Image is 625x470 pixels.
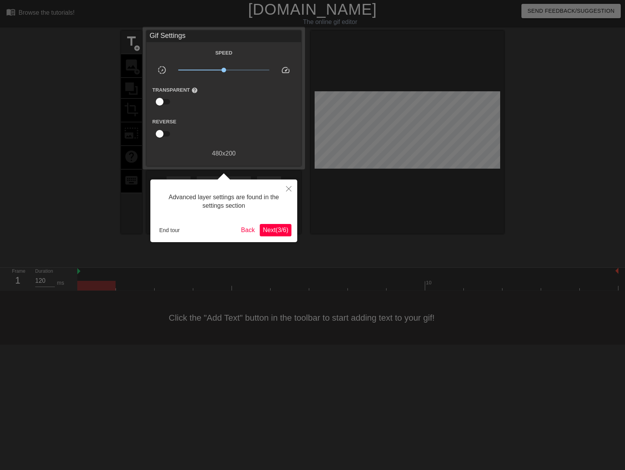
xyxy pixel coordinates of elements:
[238,224,258,236] button: Back
[260,224,291,236] button: Next
[263,227,288,233] span: Next ( 3 / 6 )
[156,224,183,236] button: End tour
[280,179,297,197] button: Close
[156,185,291,218] div: Advanced layer settings are found in the settings section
